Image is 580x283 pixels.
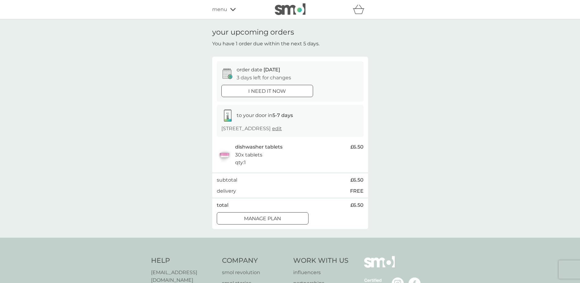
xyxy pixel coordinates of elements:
span: £6.50 [350,176,364,184]
p: order date [237,66,280,74]
p: qty : 1 [235,159,246,167]
p: delivery [217,187,236,195]
p: total [217,201,228,209]
span: to your door in [237,112,293,118]
a: smol revolution [222,269,287,277]
a: edit [272,126,282,131]
p: subtotal [217,176,237,184]
h4: Work With Us [293,256,349,266]
p: dishwasher tablets [235,143,283,151]
img: smol [275,3,305,15]
p: i need it now [248,87,286,95]
button: i need it now [221,85,313,97]
p: Manage plan [244,215,281,223]
button: Manage plan [217,212,308,225]
p: 3 days left for changes [237,74,291,82]
h4: Help [151,256,216,266]
p: [STREET_ADDRESS] [221,125,282,133]
p: You have 1 order due within the next 5 days. [212,40,320,48]
strong: 5-7 days [272,112,293,118]
span: £6.50 [350,143,364,151]
h1: your upcoming orders [212,28,294,37]
span: menu [212,6,227,13]
img: smol [364,256,395,277]
a: influencers [293,269,349,277]
div: basket [353,3,368,16]
p: FREE [350,187,364,195]
span: [DATE] [264,67,280,73]
p: 30x tablets [235,151,262,159]
h4: Company [222,256,287,266]
span: £6.50 [350,201,364,209]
